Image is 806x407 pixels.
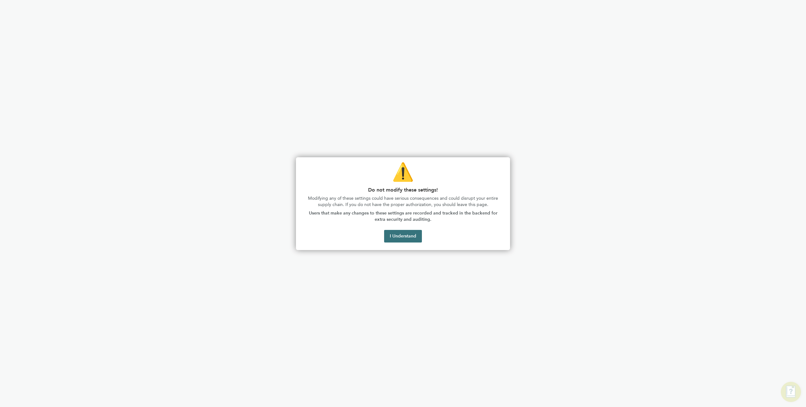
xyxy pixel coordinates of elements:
[304,195,502,208] p: Modifying any of these settings could have serious consequences and could disrupt your entire sup...
[309,210,499,222] strong: Users that make any changes to these settings are recorded and tracked in the backend for extra s...
[384,230,422,243] button: I Understand
[304,160,502,184] p: ⚠️
[296,157,510,250] div: Do not modify these settings!
[304,187,502,193] p: Do not modify these settings!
